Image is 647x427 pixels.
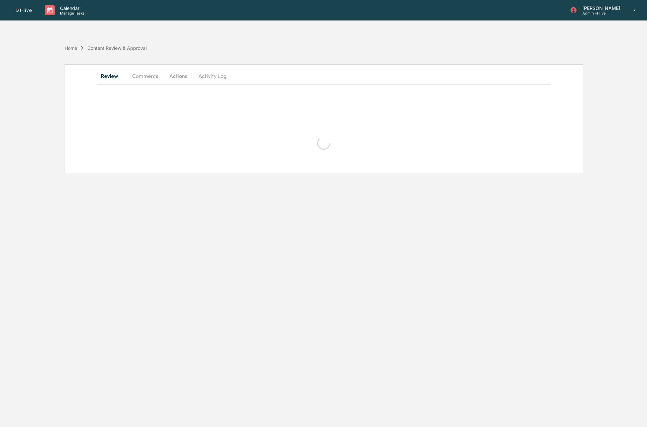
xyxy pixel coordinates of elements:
[193,68,232,84] button: Activity Log
[87,45,147,51] div: Content Review & Approval
[16,9,32,12] img: logo
[577,5,624,11] p: [PERSON_NAME]
[127,68,163,84] button: Comments
[97,68,550,84] div: secondary tabs example
[97,68,127,84] button: Review
[163,68,193,84] button: Actions
[65,45,77,51] div: Home
[55,11,88,16] p: Manage Tasks
[577,11,624,16] p: Admin • Hiive
[55,5,88,11] p: Calendar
